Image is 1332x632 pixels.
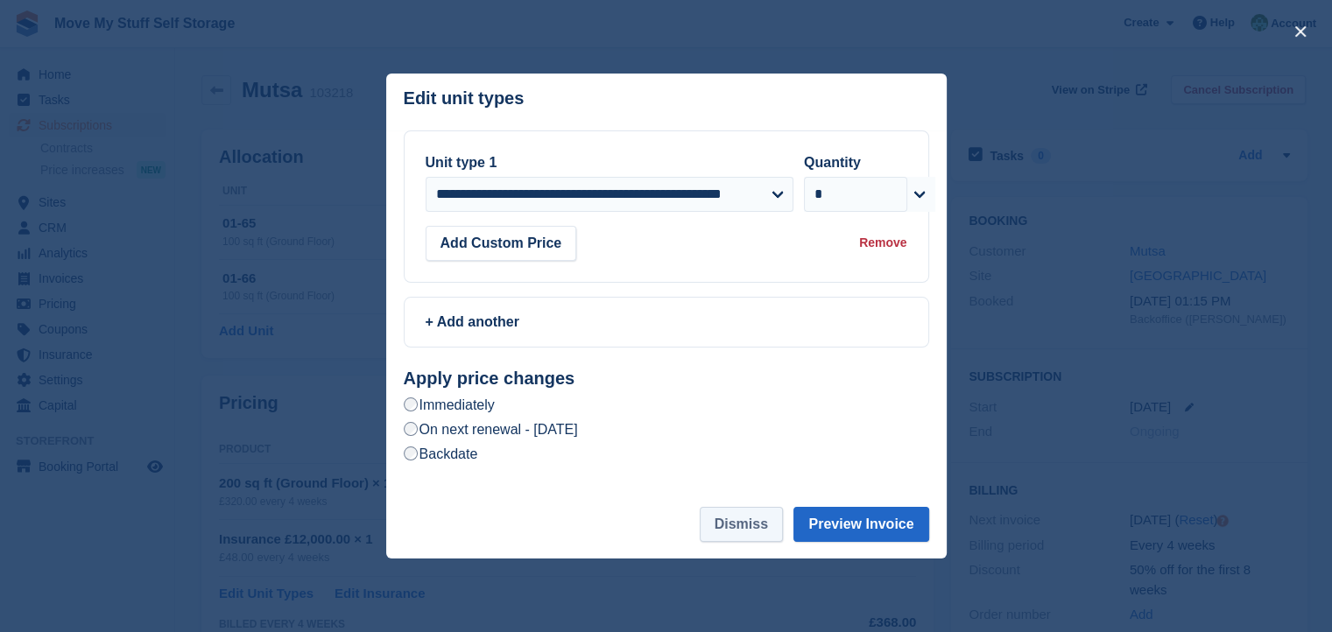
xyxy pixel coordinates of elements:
[793,507,928,542] button: Preview Invoice
[1286,18,1314,46] button: close
[404,446,418,460] input: Backdate
[404,369,575,388] strong: Apply price changes
[404,88,525,109] p: Edit unit types
[404,396,495,414] label: Immediately
[804,155,861,170] label: Quantity
[404,397,418,411] input: Immediately
[426,155,497,170] label: Unit type 1
[700,507,783,542] button: Dismiss
[404,445,478,463] label: Backdate
[404,422,418,436] input: On next renewal - [DATE]
[426,226,577,261] button: Add Custom Price
[426,312,907,333] div: + Add another
[859,234,906,252] div: Remove
[404,297,929,348] a: + Add another
[404,420,578,439] label: On next renewal - [DATE]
